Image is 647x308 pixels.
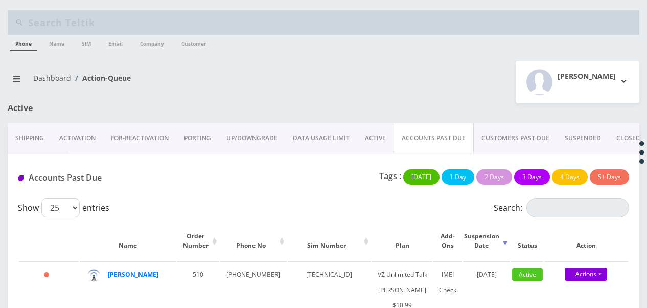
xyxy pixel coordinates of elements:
[10,35,37,51] a: Phone
[558,72,616,81] h2: [PERSON_NAME]
[494,198,629,217] label: Search:
[438,267,457,298] div: IMEI Check
[18,198,109,217] label: Show entries
[176,123,219,153] a: PORTING
[80,222,176,260] th: Name
[288,222,372,260] th: Sim Number: activate to sort column ascending
[379,170,401,182] p: Tags :
[285,123,357,153] a: DATA USAGE LIMIT
[433,222,462,260] th: Add-Ons
[18,173,212,183] h1: Accounts Past Due
[103,35,128,50] a: Email
[516,61,639,103] button: [PERSON_NAME]
[357,123,394,153] a: ACTIVE
[44,35,70,50] a: Name
[176,35,212,50] a: Customer
[103,123,176,153] a: FOR-REActivation
[108,270,158,279] a: [PERSON_NAME]
[590,169,629,185] button: 5+ Days
[135,35,169,50] a: Company
[8,103,208,113] h1: Active
[552,169,588,185] button: 4 Days
[514,169,550,185] button: 3 Days
[28,13,637,32] input: Search Teltik
[41,198,80,217] select: Showentries
[71,73,131,83] li: Action-Queue
[394,123,474,153] a: ACCOUNTS PAST DUE
[526,198,629,217] input: Search:
[565,268,607,281] a: Actions
[511,222,543,260] th: Status
[77,35,96,50] a: SIM
[557,123,609,153] a: SUSPENDED
[220,222,286,260] th: Phone No: activate to sort column ascending
[52,123,103,153] a: Activation
[33,73,71,83] a: Dashboard
[512,268,543,281] span: Active
[8,68,316,97] nav: breadcrumb
[18,175,24,181] img: Accounts Past Due
[372,222,432,260] th: Plan
[177,222,219,260] th: Order Number: activate to sort column ascending
[442,169,474,185] button: 1 Day
[219,123,285,153] a: UP/DOWNGRADE
[403,169,440,185] button: [DATE]
[474,123,557,153] a: CUSTOMERS PAST DUE
[8,123,52,153] a: Shipping
[463,222,510,260] th: Suspension Date
[544,222,628,260] th: Action
[476,169,512,185] button: 2 Days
